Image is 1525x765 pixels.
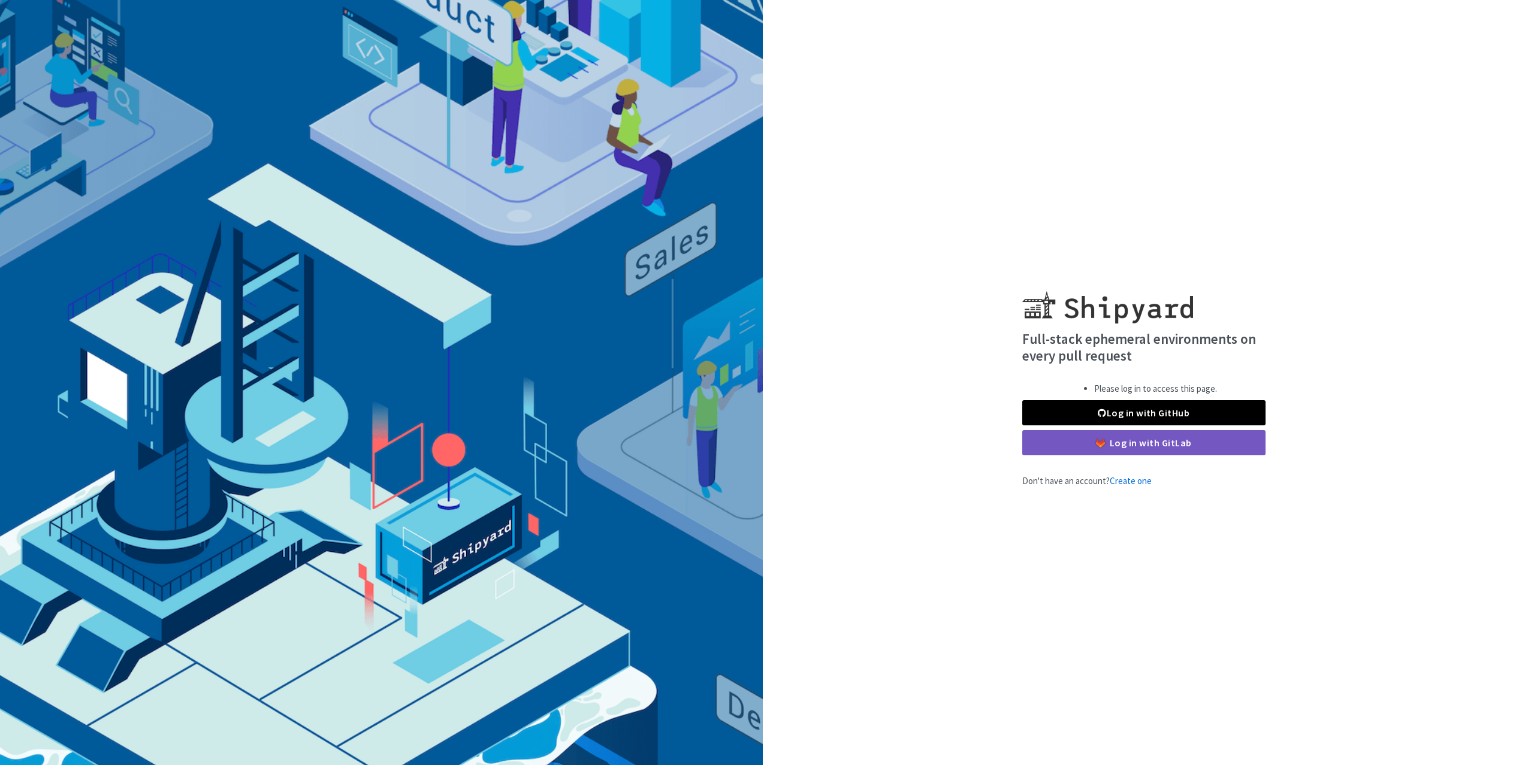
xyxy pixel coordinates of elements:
a: Log in with GitLab [1022,430,1266,455]
a: Log in with GitHub [1022,400,1266,425]
li: Please log in to access this page. [1094,382,1217,396]
img: gitlab-color.svg [1096,439,1105,447]
h4: Full-stack ephemeral environments on every pull request [1022,331,1266,364]
span: Don't have an account? [1022,475,1152,486]
a: Create one [1110,475,1152,486]
img: Shipyard logo [1022,277,1193,323]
